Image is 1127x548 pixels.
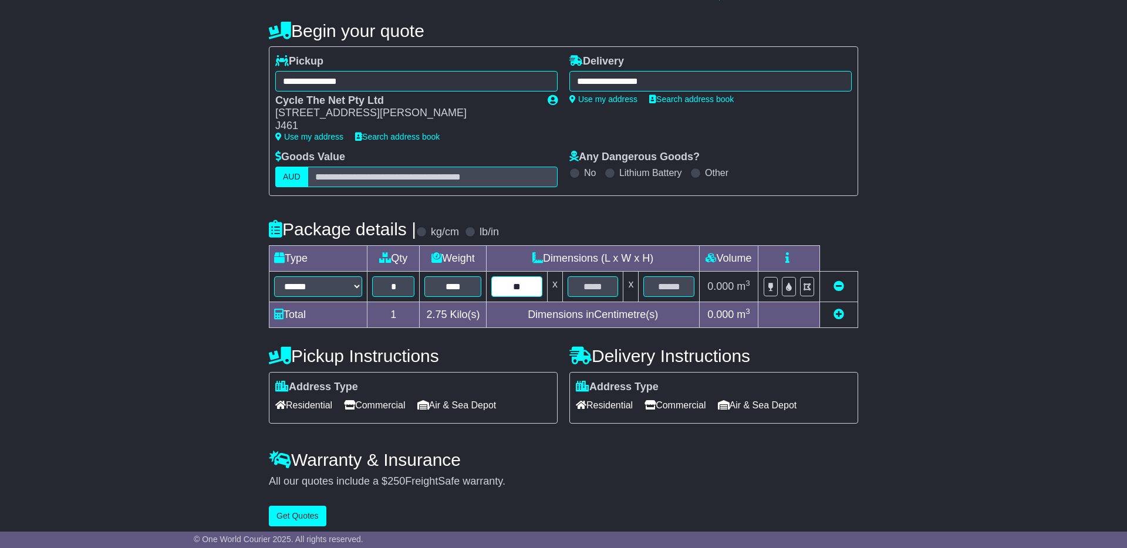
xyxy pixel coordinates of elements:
h4: Warranty & Insurance [269,450,858,469]
a: Search address book [649,94,734,104]
span: Air & Sea Depot [417,396,497,414]
label: AUD [275,167,308,187]
td: x [623,271,639,302]
td: Qty [367,245,420,271]
span: 0.000 [707,309,734,320]
span: Commercial [645,396,706,414]
span: 0.000 [707,280,734,292]
a: Use my address [569,94,637,104]
td: Total [269,302,367,327]
span: Commercial [344,396,405,414]
h4: Delivery Instructions [569,346,858,366]
label: Goods Value [275,151,345,164]
td: Dimensions in Centimetre(s) [487,302,700,327]
label: Any Dangerous Goods? [569,151,700,164]
td: Kilo(s) [420,302,487,327]
td: Weight [420,245,487,271]
label: Other [705,167,728,178]
span: m [737,280,750,292]
h4: Begin your quote [269,21,858,40]
span: Residential [576,396,633,414]
label: Delivery [569,55,624,68]
span: © One World Courier 2025. All rights reserved. [194,535,363,544]
a: Search address book [355,132,440,141]
label: Pickup [275,55,323,68]
span: Residential [275,396,332,414]
h4: Package details | [269,219,416,239]
td: Dimensions (L x W x H) [487,245,700,271]
label: No [584,167,596,178]
td: 1 [367,302,420,327]
label: Lithium Battery [619,167,682,178]
td: Type [269,245,367,271]
label: lb/in [480,226,499,239]
span: 250 [387,475,405,487]
span: Air & Sea Depot [718,396,797,414]
sup: 3 [745,279,750,287]
div: Cycle The Net Pty Ltd [275,94,536,107]
sup: 3 [745,307,750,316]
a: Remove this item [834,280,844,292]
h4: Pickup Instructions [269,346,558,366]
div: All our quotes include a $ FreightSafe warranty. [269,475,858,488]
td: Volume [699,245,758,271]
label: kg/cm [431,226,459,239]
a: Add new item [834,309,844,320]
td: x [547,271,562,302]
label: Address Type [576,381,659,394]
a: Use my address [275,132,343,141]
div: J461 [275,120,536,133]
label: Address Type [275,381,358,394]
button: Get Quotes [269,506,326,526]
div: [STREET_ADDRESS][PERSON_NAME] [275,107,536,120]
span: m [737,309,750,320]
span: 2.75 [426,309,447,320]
